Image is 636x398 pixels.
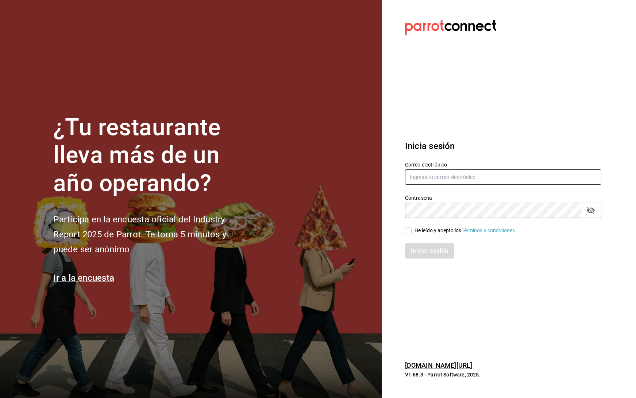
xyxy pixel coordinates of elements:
a: Ir a la encuesta [53,273,114,283]
label: Contraseña [405,195,601,200]
div: He leído y acepto los [415,227,517,234]
p: V1.68.3 - Parrot Software, 2025. [405,371,601,378]
h2: Participa en la encuesta oficial del Industry Report 2025 de Parrot. Te toma 5 minutos y puede se... [53,212,250,257]
h3: Inicia sesión [405,139,601,153]
button: passwordField [585,204,597,217]
input: Ingresa tu correo electrónico [405,169,601,185]
a: Términos y condiciones. [462,227,517,233]
h1: ¿Tu restaurante lleva más de un año operando? [53,114,250,198]
label: Correo electrónico [405,162,601,167]
a: [DOMAIN_NAME][URL] [405,361,472,369]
